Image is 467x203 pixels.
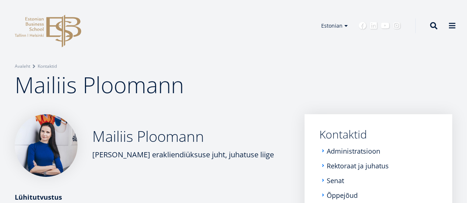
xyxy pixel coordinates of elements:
a: Kontaktid [38,63,57,70]
a: Youtube [381,22,389,29]
div: [PERSON_NAME] erakliendiüksuse juht, juhatuse liige [92,149,274,160]
a: Facebook [359,22,366,29]
a: Õppejõud [327,192,358,199]
a: Administratsioon [327,147,380,155]
a: Instagram [393,22,401,29]
span: Mailiis Ploomann [15,70,184,100]
a: Avaleht [15,63,30,70]
a: Kontaktid [319,129,437,140]
h2: Mailiis Ploomann [92,127,274,146]
img: Mailiis Ploomann [15,114,78,177]
a: Senat [327,177,344,184]
div: Lühitutvustus [15,192,290,203]
a: Rektoraat ja juhatus [327,162,389,169]
a: Linkedin [370,22,377,29]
